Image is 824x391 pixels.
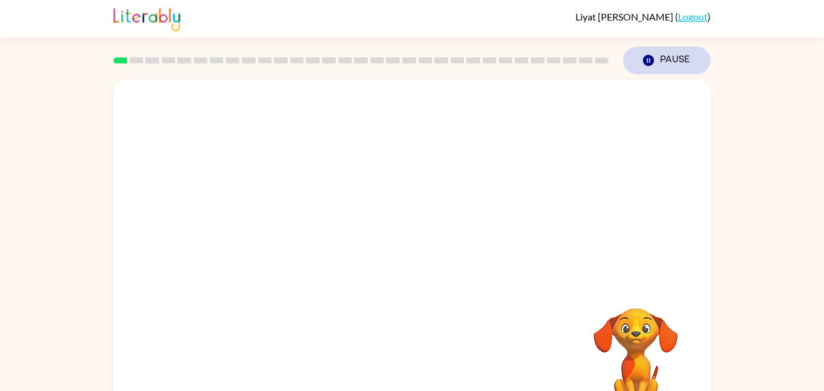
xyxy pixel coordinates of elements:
[113,5,180,31] img: Literably
[623,47,711,74] button: Pause
[678,11,708,22] a: Logout
[575,11,711,22] div: ( )
[575,11,675,22] span: Liyat [PERSON_NAME]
